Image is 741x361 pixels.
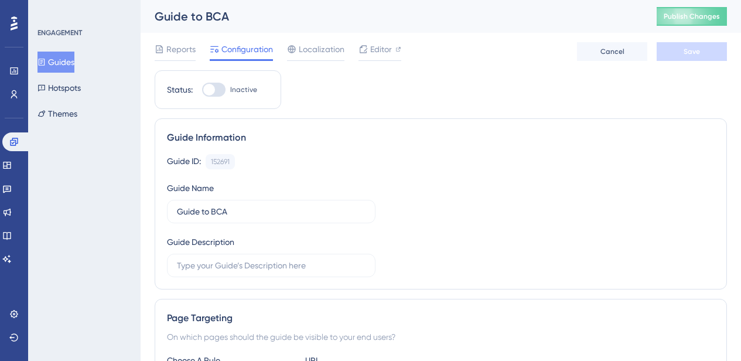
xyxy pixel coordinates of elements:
button: Cancel [577,42,647,61]
div: Guide to BCA [155,8,627,25]
div: Page Targeting [167,311,715,325]
div: On which pages should the guide be visible to your end users? [167,330,715,344]
button: Save [657,42,727,61]
span: Cancel [600,47,624,56]
div: Guide Description [167,235,234,249]
div: Status: [167,83,193,97]
span: Reports [166,42,196,56]
input: Type your Guide’s Name here [177,205,366,218]
div: ENGAGEMENT [37,28,82,38]
div: 152691 [211,157,230,166]
button: Guides [37,52,74,73]
button: Hotspots [37,77,81,98]
div: Guide ID: [167,154,201,169]
span: Editor [370,42,392,56]
button: Themes [37,103,77,124]
div: Guide Name [167,181,214,195]
span: Inactive [230,85,257,94]
button: Publish Changes [657,7,727,26]
span: Localization [299,42,344,56]
span: Save [684,47,700,56]
div: Guide Information [167,131,715,145]
span: Publish Changes [664,12,720,21]
span: Configuration [221,42,273,56]
input: Type your Guide’s Description here [177,259,366,272]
